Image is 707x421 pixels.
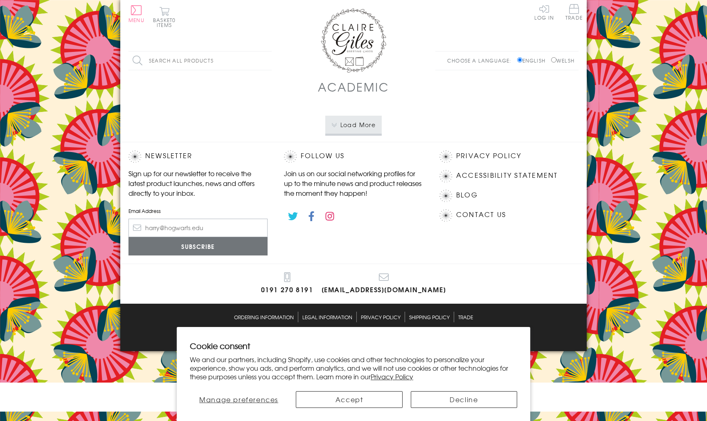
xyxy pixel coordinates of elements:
h1: Academic [318,78,389,95]
a: Shipping Policy [409,312,450,322]
a: Ordering Information [234,312,294,322]
button: Decline [411,391,517,408]
p: We and our partners, including Shopify, use cookies and other technologies to personalize your ex... [190,355,517,381]
input: English [517,57,522,63]
button: Basket0 items [153,7,176,27]
input: Search [263,52,272,70]
a: Privacy Policy [371,372,413,381]
a: Privacy Policy [361,312,401,322]
input: harry@hogwarts.edu [128,219,268,237]
input: Welsh [551,57,556,63]
span: Manage preferences [199,394,278,404]
a: Blog [456,190,478,201]
img: Claire Giles Greetings Cards [321,8,386,73]
a: Privacy Policy [456,150,521,161]
span: Menu [128,16,144,24]
button: Load More [325,116,382,134]
h2: Follow Us [284,150,423,163]
label: Welsh [551,57,574,64]
label: English [517,57,549,64]
button: Accept [296,391,402,408]
h2: Cookie consent [190,340,517,352]
p: Join us on our social networking profiles for up to the minute news and product releases the mome... [284,168,423,198]
button: Manage preferences [190,391,288,408]
a: [EMAIL_ADDRESS][DOMAIN_NAME] [322,272,446,296]
p: Sign up for our newsletter to receive the latest product launches, news and offers directly to yo... [128,168,268,198]
p: © 2025 . [128,330,579,338]
span: 0 items [157,16,176,29]
a: Trade [458,312,473,322]
a: Accessibility Statement [456,170,558,181]
h2: Newsletter [128,150,268,163]
button: Menu [128,5,144,22]
a: 0191 270 8191 [261,272,313,296]
input: Search all products [128,52,272,70]
label: Email Address [128,207,268,215]
a: Trade [565,4,583,22]
a: Log In [534,4,554,20]
input: Subscribe [128,237,268,255]
a: Contact Us [456,209,506,220]
p: Choose a language: [447,57,516,64]
span: Trade [565,4,583,20]
a: Legal Information [302,312,352,322]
